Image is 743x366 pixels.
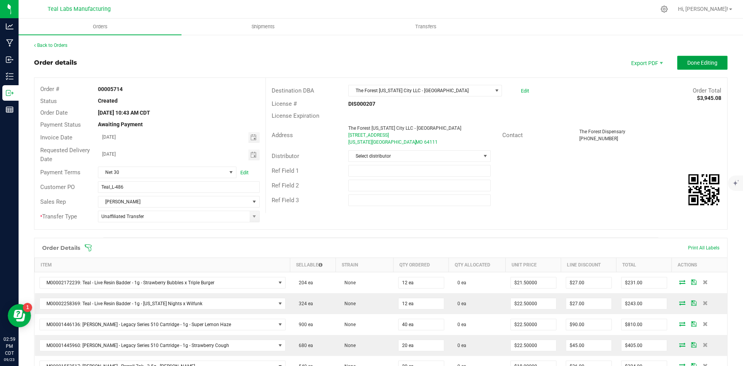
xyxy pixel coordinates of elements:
[40,298,276,309] span: M00002258369: Teal - Live Resin Badder - 1g - [US_STATE] Nights x Wilfunk
[19,19,181,35] a: Orders
[623,56,669,70] span: Export PDF
[700,321,711,326] span: Delete Order Detail
[566,277,611,288] input: 0
[98,196,249,207] span: [PERSON_NAME]
[272,100,297,107] span: License #
[35,258,290,272] th: Item
[688,301,700,305] span: Save Order Detail
[6,106,14,113] inline-svg: Reports
[40,86,59,93] span: Order #
[40,277,276,288] span: M00002172239: Teal - Live Resin Badder - 1g - Strawberry Bubbles x Triple Burger
[40,213,77,220] span: Transfer Type
[399,277,444,288] input: 0
[272,197,299,204] span: Ref Field 3
[48,6,111,12] span: Teal Labs Manufacturing
[8,304,31,327] iframe: Resource center
[688,342,700,347] span: Save Order Detail
[6,22,14,30] inline-svg: Analytics
[700,342,711,347] span: Delete Order Detail
[240,170,248,175] a: Edit
[511,340,556,351] input: 0
[688,174,719,205] qrcode: 00005714
[6,89,14,97] inline-svg: Outbound
[415,139,416,145] span: ,
[39,298,286,309] span: NO DATA FOUND
[416,139,423,145] span: MO
[40,98,57,105] span: Status
[621,340,667,351] input: 0
[348,132,389,138] span: [STREET_ADDRESS]
[40,198,66,205] span: Sales Rep
[39,319,286,330] span: NO DATA FOUND
[336,258,394,272] th: Strain
[40,121,81,128] span: Payment Status
[511,319,556,330] input: 0
[98,167,226,178] span: Net 30
[566,340,611,351] input: 0
[697,95,721,101] strong: $3,945.08
[688,174,719,205] img: Scan me!
[449,258,506,272] th: Qty Allocated
[3,357,15,363] p: 09/23
[6,39,14,47] inline-svg: Manufacturing
[502,132,523,139] span: Contact
[566,298,611,309] input: 0
[693,87,721,94] span: Order Total
[672,258,727,272] th: Actions
[98,98,118,104] strong: Created
[295,280,313,285] span: 204 ea
[290,258,336,272] th: Sellable
[39,340,286,351] span: NO DATA FOUND
[341,343,356,348] span: None
[349,151,480,162] span: Select distributor
[659,5,669,13] div: Manage settings
[399,319,444,330] input: 0
[621,277,667,288] input: 0
[348,139,416,145] span: [US_STATE][GEOGRAPHIC_DATA]
[405,23,447,30] span: Transfers
[399,340,444,351] input: 0
[272,87,314,94] span: Destination DBA
[344,19,507,35] a: Transfers
[23,303,32,312] iframe: Resource center unread badge
[248,149,260,160] span: Toggle calendar
[98,110,150,116] strong: [DATE] 10:43 AM CDT
[40,340,276,351] span: M00001445960: [PERSON_NAME] - Legacy Series 510 Cartridge - 1g - Strawberry Cough
[621,298,667,309] input: 0
[272,132,293,139] span: Address
[579,129,601,134] span: The Forest
[621,319,667,330] input: 0
[40,134,72,141] span: Invoice Date
[181,19,344,35] a: Shipments
[616,258,672,272] th: Total
[678,6,728,12] span: Hi, [PERSON_NAME]!
[566,319,611,330] input: 0
[272,167,299,174] span: Ref Field 1
[42,245,80,251] h1: Order Details
[454,301,466,306] span: 0 ea
[241,23,285,30] span: Shipments
[341,280,356,285] span: None
[394,258,449,272] th: Qty Ordered
[34,43,67,48] a: Back to Orders
[272,112,319,119] span: License Expiration
[688,321,700,326] span: Save Order Detail
[454,322,466,327] span: 0 ea
[272,153,299,160] span: Distributor
[348,125,461,131] span: The Forest [US_STATE] City LLC - [GEOGRAPHIC_DATA]
[602,129,625,134] span: Dispensary
[40,184,75,191] span: Customer PO
[40,169,80,176] span: Payment Terms
[341,301,356,306] span: None
[511,298,556,309] input: 0
[6,56,14,64] inline-svg: Inbound
[399,298,444,309] input: 0
[700,301,711,305] span: Delete Order Detail
[579,136,618,141] span: [PHONE_NUMBER]
[39,277,286,289] span: NO DATA FOUND
[98,86,123,92] strong: 00005714
[561,258,616,272] th: Line Discount
[34,58,77,67] div: Order details
[3,336,15,357] p: 02:59 PM CDT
